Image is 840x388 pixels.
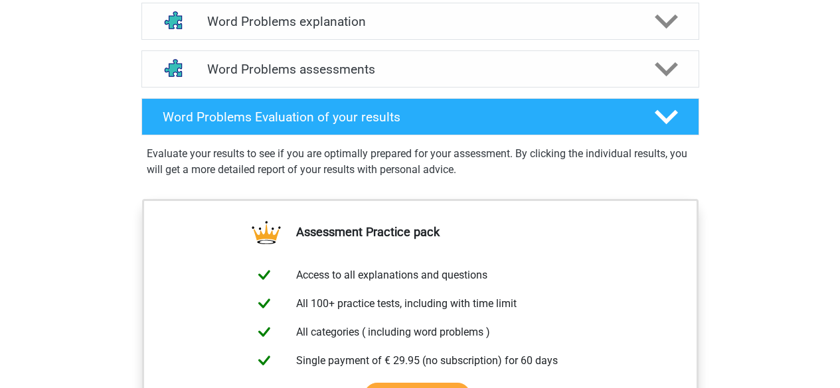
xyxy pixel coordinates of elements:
h4: Word Problems Evaluation of your results [163,109,633,125]
h4: Word Problems explanation [207,14,633,29]
a: Word Problems Evaluation of your results [136,98,705,135]
h4: Word Problems assessments [207,62,633,77]
p: Evaluate your results to see if you are optimally prepared for your assessment. By clicking the i... [147,146,694,178]
a: explanations Word Problems explanation [136,3,705,40]
a: assessments Word Problems assessments [136,50,705,88]
img: word problems explanations [158,5,192,38]
img: word problems assessments [158,52,192,86]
